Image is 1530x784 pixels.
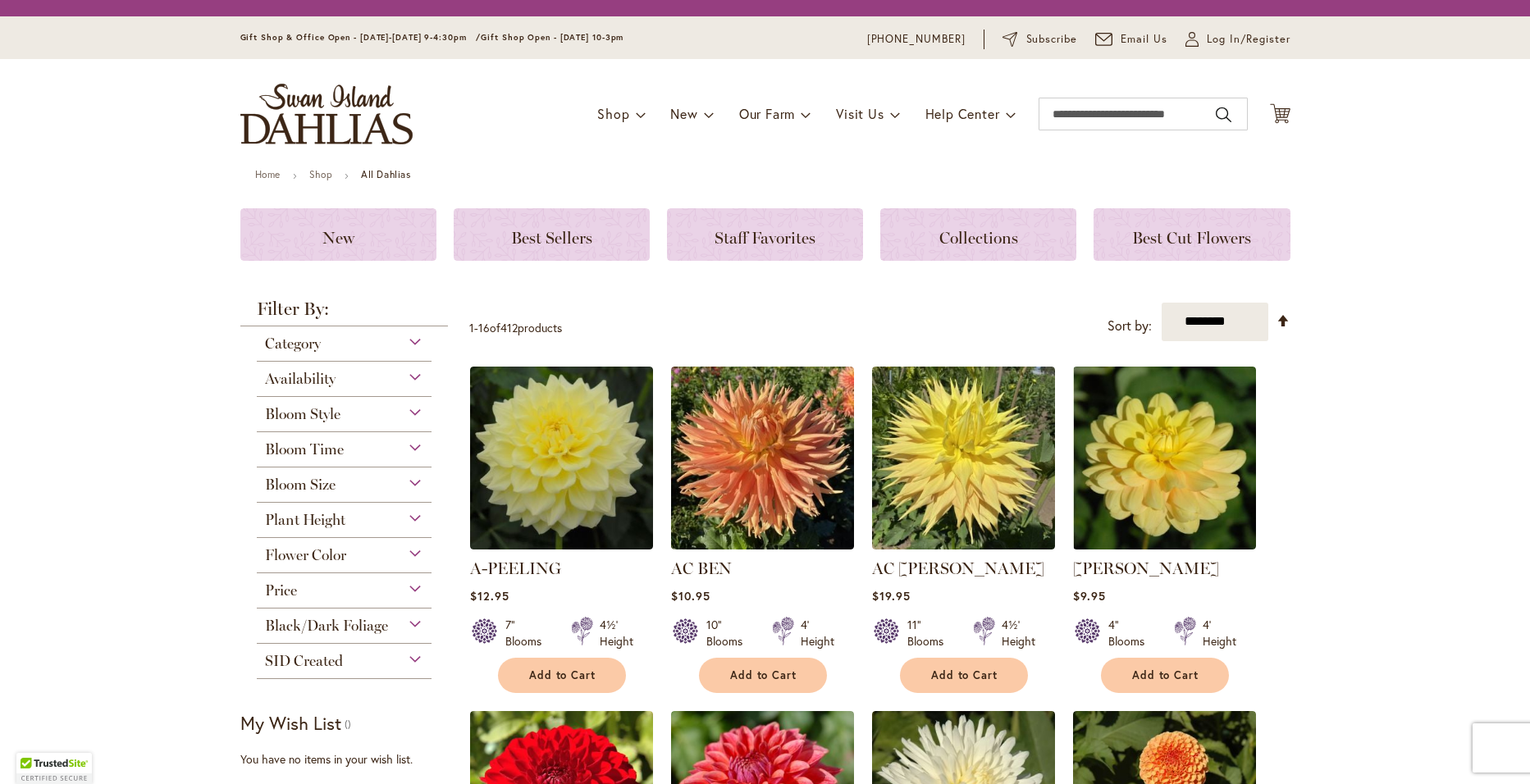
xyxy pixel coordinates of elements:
div: 7" Blooms [505,617,551,650]
a: Subscribe [1002,31,1077,48]
span: Gift Shop Open - [DATE] 10-3pm [481,32,623,43]
div: 4' Height [801,617,834,650]
span: Our Farm [739,105,795,122]
div: 11" Blooms [907,617,953,650]
a: [PERSON_NAME] [1073,558,1219,578]
a: Shop [309,168,332,180]
a: AC Jeri [872,537,1055,553]
strong: My Wish List [240,711,341,735]
a: Home [255,168,281,180]
a: AC BEN [671,537,854,553]
div: You have no items in your wish list. [240,751,459,768]
span: SID Created [265,652,343,670]
span: Visit Us [836,105,884,122]
a: Email Us [1095,31,1167,48]
span: Bloom Time [265,440,344,458]
div: 4" Blooms [1108,617,1154,650]
span: Best Sellers [511,228,592,248]
span: Help Center [925,105,1000,122]
a: AC BEN [671,558,732,578]
label: Sort by: [1108,311,1152,341]
span: New [322,228,354,248]
button: Search [1216,102,1231,128]
span: Category [265,335,321,353]
span: 412 [500,320,518,335]
span: Best Cut Flowers [1132,228,1251,248]
span: $9.95 [1073,588,1106,604]
a: A-PEELING [470,558,561,578]
a: Log In/Register [1185,31,1290,48]
span: Shop [597,105,629,122]
span: Add to Cart [931,668,998,682]
span: New [670,105,697,122]
span: Add to Cart [1132,668,1199,682]
div: 10" Blooms [706,617,752,650]
span: Bloom Size [265,476,336,494]
button: Add to Cart [699,658,827,693]
span: Email Us [1121,31,1167,48]
img: AC BEN [671,367,854,549]
a: Best Sellers [454,208,650,261]
span: Availability [265,370,336,388]
span: Gift Shop & Office Open - [DATE]-[DATE] 9-4:30pm / [240,32,482,43]
a: A-Peeling [470,537,653,553]
span: $19.95 [872,588,911,604]
img: A-Peeling [470,367,653,549]
div: 4½' Height [600,617,633,650]
span: 16 [478,320,490,335]
span: Add to Cart [529,668,596,682]
a: store logo [240,84,413,144]
div: 4½' Height [1002,617,1035,650]
button: Add to Cart [1101,658,1229,693]
button: Add to Cart [900,658,1028,693]
span: Staff Favorites [715,228,815,248]
p: - of products [469,315,562,341]
span: Plant Height [265,511,345,529]
span: $10.95 [671,588,710,604]
span: $12.95 [470,588,509,604]
span: Bloom Style [265,405,340,423]
a: AHOY MATEY [1073,537,1256,553]
a: [PHONE_NUMBER] [867,31,966,48]
strong: Filter By: [240,300,449,326]
a: Staff Favorites [667,208,863,261]
a: Best Cut Flowers [1094,208,1290,261]
div: 4' Height [1203,617,1236,650]
span: Flower Color [265,546,346,564]
a: Collections [880,208,1076,261]
span: 1 [469,320,474,335]
span: Collections [939,228,1018,248]
iframe: Launch Accessibility Center [12,726,58,772]
span: Black/Dark Foliage [265,617,388,635]
strong: All Dahlias [361,168,411,180]
img: AC Jeri [872,367,1055,549]
span: Price [265,581,297,599]
a: New [240,208,436,261]
span: Subscribe [1026,31,1078,48]
button: Add to Cart [498,658,626,693]
img: AHOY MATEY [1073,367,1256,549]
a: AC [PERSON_NAME] [872,558,1044,578]
span: Log In/Register [1207,31,1290,48]
span: Add to Cart [730,668,797,682]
